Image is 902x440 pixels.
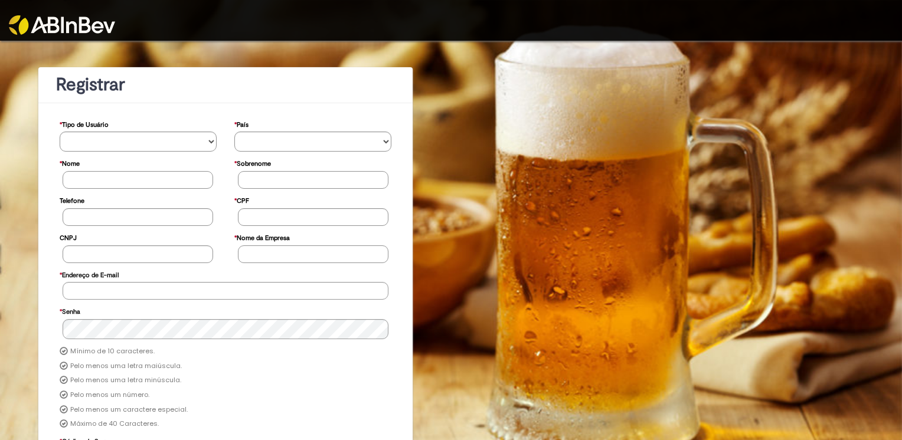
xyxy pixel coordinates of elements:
label: CPF [234,191,249,208]
label: Máximo de 40 Caracteres. [70,419,159,429]
label: Tipo de Usuário [60,115,109,132]
label: Senha [60,302,80,319]
label: País [234,115,249,132]
label: Pelo menos um caractere especial. [70,405,188,415]
label: Telefone [60,191,84,208]
label: Nome [60,154,80,171]
label: CNPJ [60,228,77,245]
label: Pelo menos um número. [70,390,149,400]
label: Nome da Empresa [234,228,290,245]
h1: Registrar [56,75,395,94]
label: Mínimo de 10 caracteres. [70,347,155,356]
label: Pelo menos uma letra minúscula. [70,376,181,385]
label: Pelo menos uma letra maiúscula. [70,362,182,371]
img: ABInbev-white.png [9,15,115,35]
label: Sobrenome [234,154,271,171]
label: Endereço de E-mail [60,265,119,283]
